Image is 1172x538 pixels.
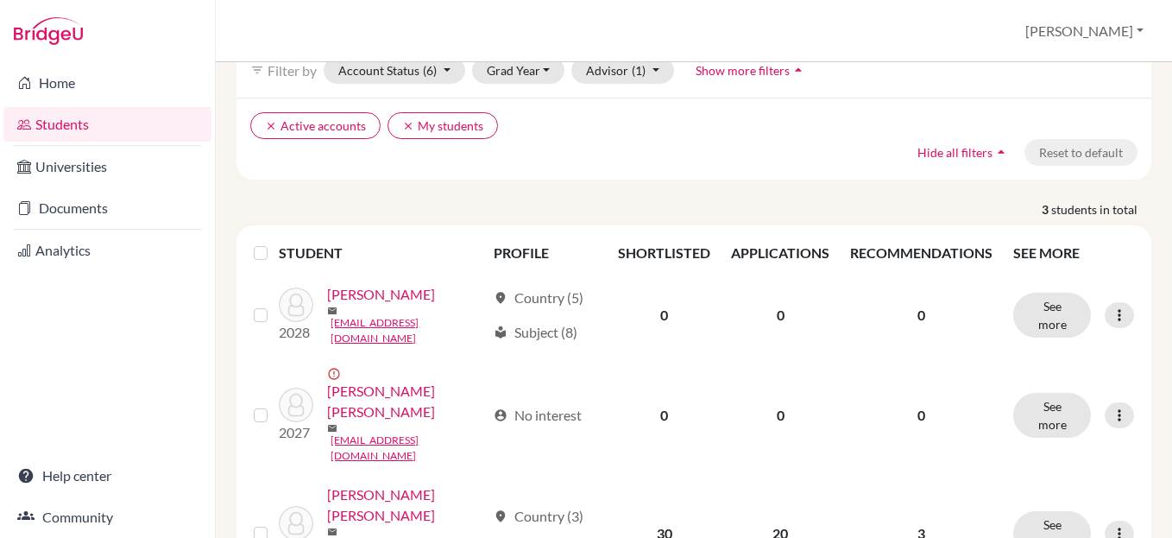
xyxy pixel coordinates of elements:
[850,405,992,426] p: 0
[840,232,1003,274] th: RECOMMENDATIONS
[1003,232,1144,274] th: SEE MORE
[265,120,277,132] i: clear
[1013,393,1091,438] button: See more
[1013,293,1091,338] button: See more
[279,288,313,322] img: Chacon, Manuel Maria
[327,484,486,526] a: [PERSON_NAME] [PERSON_NAME]
[3,149,211,184] a: Universities
[1024,139,1137,166] button: Reset to default
[250,112,381,139] button: clearActive accounts
[494,291,507,305] span: location_on
[268,62,317,79] span: Filter by
[3,459,211,493] a: Help center
[279,422,313,443] p: 2027
[250,63,264,77] i: filter_list
[279,388,313,422] img: Chacón, Juan Antonio
[402,120,414,132] i: clear
[327,381,486,422] a: [PERSON_NAME] [PERSON_NAME]
[571,57,674,84] button: Advisor(1)
[388,112,498,139] button: clearMy students
[608,232,721,274] th: SHORTLISTED
[14,17,83,45] img: Bridge-U
[331,433,486,464] a: [EMAIL_ADDRESS][DOMAIN_NAME]
[608,357,721,474] td: 0
[721,274,840,357] td: 0
[483,232,608,274] th: PROFILE
[327,284,435,305] a: [PERSON_NAME]
[721,357,840,474] td: 0
[279,322,313,343] p: 2028
[3,107,211,142] a: Students
[472,57,565,84] button: Grad Year
[696,63,790,78] span: Show more filters
[279,232,483,274] th: STUDENT
[494,510,507,523] span: location_on
[3,66,211,100] a: Home
[850,305,992,326] p: 0
[3,233,211,268] a: Analytics
[1042,200,1051,218] strong: 3
[3,500,211,535] a: Community
[327,423,337,434] span: mail
[1051,200,1151,218] span: students in total
[331,315,486,346] a: [EMAIL_ADDRESS][DOMAIN_NAME]
[903,139,1024,166] button: Hide all filtersarrow_drop_up
[681,57,822,84] button: Show more filtersarrow_drop_up
[494,288,583,308] div: Country (5)
[494,326,507,339] span: local_library
[790,61,807,79] i: arrow_drop_up
[494,405,582,426] div: No interest
[917,145,992,160] span: Hide all filters
[494,506,583,527] div: Country (3)
[327,367,344,381] span: error_outline
[494,322,577,343] div: Subject (8)
[423,63,437,78] span: (6)
[3,191,211,225] a: Documents
[992,143,1010,161] i: arrow_drop_up
[494,408,507,422] span: account_circle
[1018,15,1151,47] button: [PERSON_NAME]
[608,274,721,357] td: 0
[324,57,465,84] button: Account Status(6)
[721,232,840,274] th: APPLICATIONS
[632,63,646,78] span: (1)
[327,306,337,316] span: mail
[327,527,337,537] span: mail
